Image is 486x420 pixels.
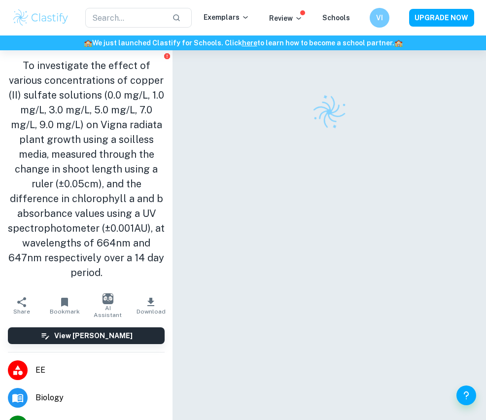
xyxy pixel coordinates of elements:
button: UPGRADE NOW [409,9,474,27]
p: Exemplars [204,12,249,23]
span: Biology [35,392,165,404]
span: AI Assistant [92,305,124,318]
a: Schools [322,14,350,22]
button: View [PERSON_NAME] [8,327,165,344]
span: 🏫 [394,39,403,47]
img: Clastify logo [12,8,69,28]
button: Bookmark [43,292,87,319]
button: AI Assistant [86,292,130,319]
button: Download [130,292,173,319]
input: Search... [85,8,164,28]
span: Bookmark [50,308,80,315]
span: 🏫 [84,39,92,47]
h6: We just launched Clastify for Schools. Click to learn how to become a school partner. [2,37,484,48]
span: Download [137,308,166,315]
button: Help and Feedback [456,385,476,405]
h6: View [PERSON_NAME] [54,330,133,341]
h1: To investigate the effect of various concentrations of copper (II) sulfate solutions (0.0 mg/L, 1... [8,58,165,280]
p: Review [269,13,303,24]
span: Share [13,308,30,315]
button: VI [370,8,389,28]
img: Clastify logo [307,89,352,135]
a: here [242,39,257,47]
button: Report issue [163,52,171,60]
h6: VI [374,12,385,23]
span: EE [35,364,165,376]
img: AI Assistant [103,293,113,304]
